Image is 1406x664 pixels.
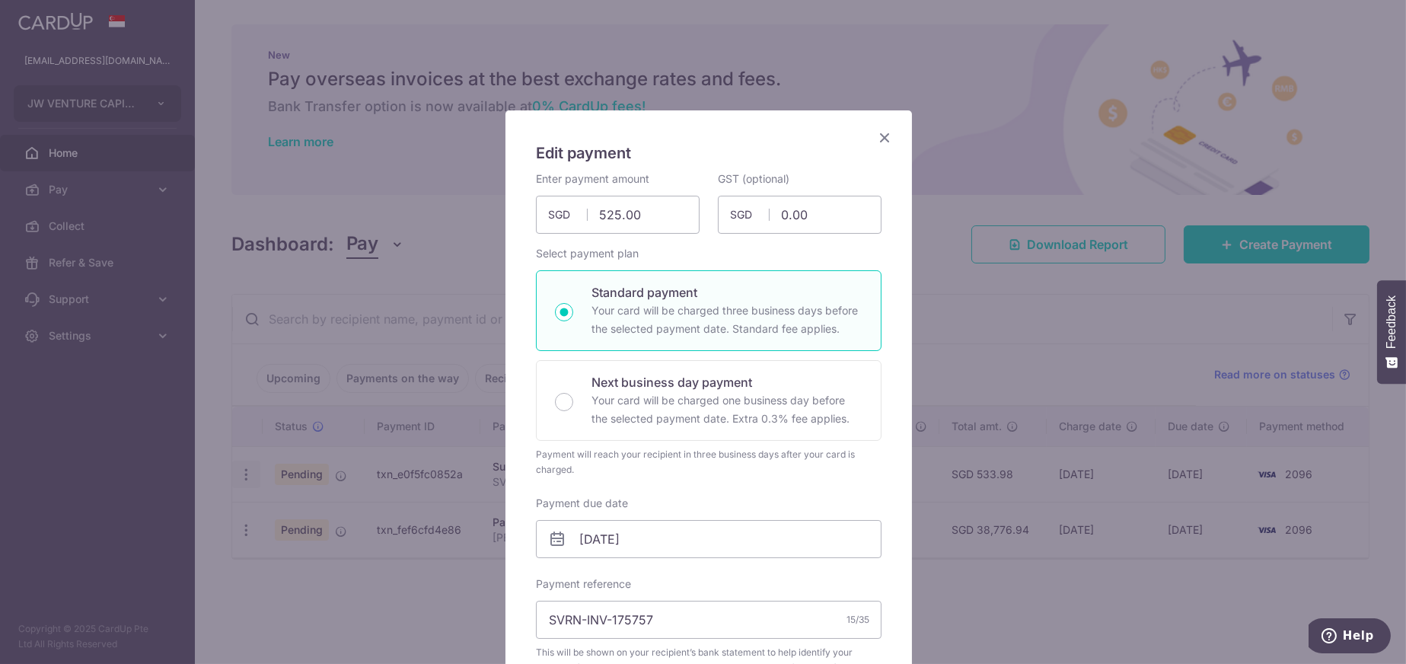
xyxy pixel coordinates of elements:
[1385,295,1398,349] span: Feedback
[591,391,862,428] p: Your card will be charged one business day before the selected payment date. Extra 0.3% fee applies.
[591,373,862,391] p: Next business day payment
[1309,618,1391,656] iframe: Opens a widget where you can find more information
[1377,280,1406,384] button: Feedback - Show survey
[718,196,882,234] input: 0.00
[536,520,882,558] input: DD / MM / YYYY
[846,612,869,627] div: 15/35
[548,207,588,222] span: SGD
[536,447,882,477] div: Payment will reach your recipient in three business days after your card is charged.
[591,302,862,338] p: Your card will be charged three business days before the selected payment date. Standard fee appl...
[591,283,862,302] p: Standard payment
[536,196,700,234] input: 0.00
[536,246,639,261] label: Select payment plan
[536,496,628,511] label: Payment due date
[718,171,789,187] label: GST (optional)
[730,207,770,222] span: SGD
[536,171,649,187] label: Enter payment amount
[536,141,882,165] h5: Edit payment
[536,576,631,592] label: Payment reference
[875,129,894,147] button: Close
